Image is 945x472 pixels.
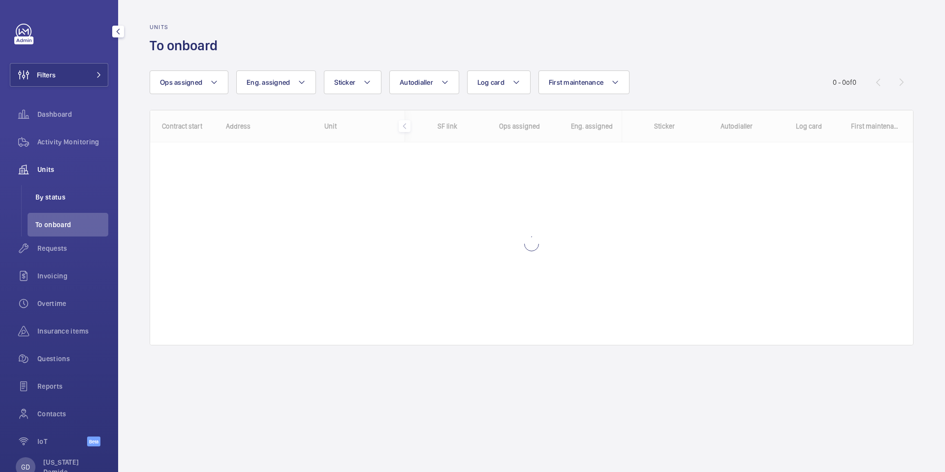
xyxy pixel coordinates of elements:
span: Invoicing [37,271,108,281]
button: Sticker [324,70,381,94]
span: Reports [37,381,108,391]
span: 0 - 0 0 [833,79,856,86]
span: of [846,78,852,86]
span: Beta [87,437,100,446]
span: Contacts [37,409,108,419]
button: Autodialler [389,70,459,94]
button: Eng. assigned [236,70,316,94]
span: Sticker [334,78,355,86]
span: Questions [37,354,108,364]
span: Units [37,165,108,174]
span: Insurance items [37,326,108,336]
span: Dashboard [37,109,108,119]
button: First maintenance [538,70,630,94]
h2: Units [150,24,223,31]
span: Log card [477,78,504,86]
span: By status [35,192,108,202]
button: Log card [467,70,531,94]
span: Filters [37,70,56,80]
button: Ops assigned [150,70,228,94]
button: Filters [10,63,108,87]
span: First maintenance [549,78,603,86]
span: Activity Monitoring [37,137,108,147]
span: Requests [37,243,108,253]
span: Autodialler [400,78,433,86]
h1: To onboard [150,36,223,55]
span: Overtime [37,299,108,308]
span: IoT [37,437,87,446]
span: Eng. assigned [247,78,290,86]
p: GD [21,462,30,472]
span: To onboard [35,220,108,230]
span: Ops assigned [160,78,202,86]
